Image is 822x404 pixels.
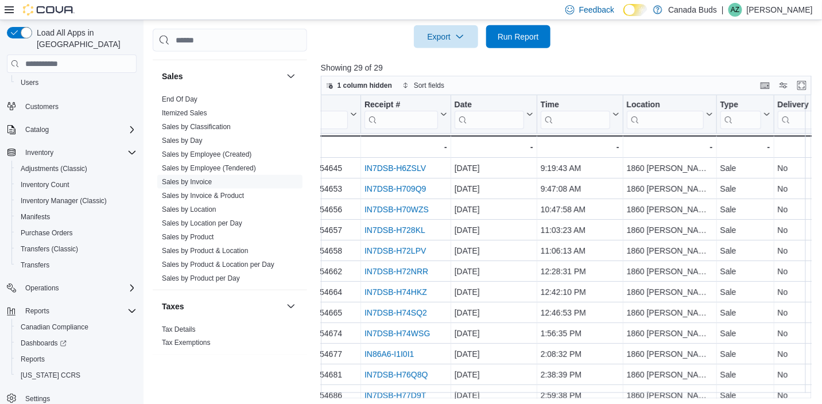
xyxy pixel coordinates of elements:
a: IN7DSB-H709Q9 [365,184,426,193]
div: IN7DPS-154686 [284,389,357,402]
button: Receipt # [365,100,447,129]
span: Reports [21,304,137,318]
span: Load All Apps in [GEOGRAPHIC_DATA] [32,27,137,50]
span: End Of Day [162,95,197,104]
div: 11:03:23 AM [540,223,619,237]
div: IN7DPS-154657 [284,223,357,237]
span: Adjustments (Classic) [16,162,137,176]
div: [DATE] [454,368,533,382]
button: [US_STATE] CCRS [11,367,141,383]
div: Delivery [777,100,818,111]
button: Reports [21,304,54,318]
span: Customers [25,102,59,111]
div: IN7DPS-154681 [284,368,357,382]
span: Inventory Manager (Classic) [21,196,107,205]
a: Sales by Product & Location per Day [162,261,274,269]
button: Operations [21,281,64,295]
div: [DATE] [454,327,533,340]
span: Catalog [21,123,137,137]
div: [DATE] [454,389,533,402]
a: Sales by Day [162,137,203,145]
div: 1860 [PERSON_NAME] Line [626,244,712,258]
a: IN7DSB-H76Q8Q [365,370,428,379]
div: Sale [720,203,770,216]
div: IN7DPS-154662 [284,265,357,278]
div: 1860 [PERSON_NAME] Line [626,347,712,361]
div: Sale [720,244,770,258]
span: Run Report [498,31,539,42]
div: 9:47:08 AM [540,182,619,196]
div: Delivery [777,100,818,129]
button: Inventory Count [11,177,141,193]
div: 12:46:53 PM [540,306,619,320]
span: Dark Mode [623,16,624,17]
button: Run Report [486,25,550,48]
span: Inventory [21,146,137,160]
div: Taxes [153,323,307,355]
div: - [540,140,619,154]
div: [DATE] [454,182,533,196]
button: Date [454,100,533,129]
div: - [720,140,770,154]
span: Sales by Day [162,136,203,145]
div: Receipt # URL [365,100,438,129]
div: Sale [720,306,770,320]
div: [DATE] [454,244,533,258]
p: Showing 29 of 29 [321,62,817,73]
div: Aaron Zgud [728,3,742,17]
button: Taxes [284,300,298,313]
h3: Sales [162,71,183,82]
span: Customers [21,99,137,113]
div: 1860 [PERSON_NAME] Line [626,368,712,382]
a: IN7DSB-H74SQ2 [365,308,427,317]
button: Inventory [2,145,141,161]
div: Time [540,100,610,111]
a: Tax Exemptions [162,339,211,347]
a: Purchase Orders [16,226,77,240]
div: 1860 [PERSON_NAME] Line [626,389,712,402]
div: 1860 [PERSON_NAME] Line [626,161,712,175]
span: Sales by Location per Day [162,219,242,228]
button: Catalog [21,123,53,137]
a: Sales by Employee (Tendered) [162,164,256,172]
div: [DATE] [454,306,533,320]
span: Sales by Employee (Tendered) [162,164,256,173]
button: Inventory Manager (Classic) [11,193,141,209]
div: 11:06:13 AM [540,244,619,258]
div: 1:56:35 PM [540,327,619,340]
span: Settings [25,394,50,403]
a: Dashboards [11,335,141,351]
a: IN7DSB-H72LPV [365,246,426,255]
span: Dashboards [21,339,67,348]
button: Manifests [11,209,141,225]
span: Transfers [21,261,49,270]
button: Reports [2,303,141,319]
span: Reports [21,355,45,364]
a: Users [16,76,43,90]
a: IN7DSB-H77D9T [365,391,426,400]
a: IN86A6-I1I0I1 [365,349,414,359]
span: Washington CCRS [16,368,137,382]
a: Tax Details [162,325,196,333]
div: Invoice # [284,100,348,111]
div: 10:47:58 AM [540,203,619,216]
div: 12:42:10 PM [540,285,619,299]
div: [DATE] [454,265,533,278]
div: Receipt # [365,100,438,111]
div: 1860 [PERSON_NAME] Line [626,327,712,340]
a: Manifests [16,210,55,224]
div: Sale [720,265,770,278]
span: Reports [16,352,137,366]
button: Catalog [2,122,141,138]
span: Inventory Count [16,178,137,192]
button: Adjustments (Classic) [11,161,141,177]
a: Itemized Sales [162,109,207,117]
span: Sales by Invoice [162,177,212,187]
div: 2:08:32 PM [540,347,619,361]
span: Transfers [16,258,137,272]
div: Sale [720,347,770,361]
button: Location [626,100,712,129]
div: - [454,140,533,154]
a: Sales by Location [162,205,216,213]
span: Manifests [21,212,50,222]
